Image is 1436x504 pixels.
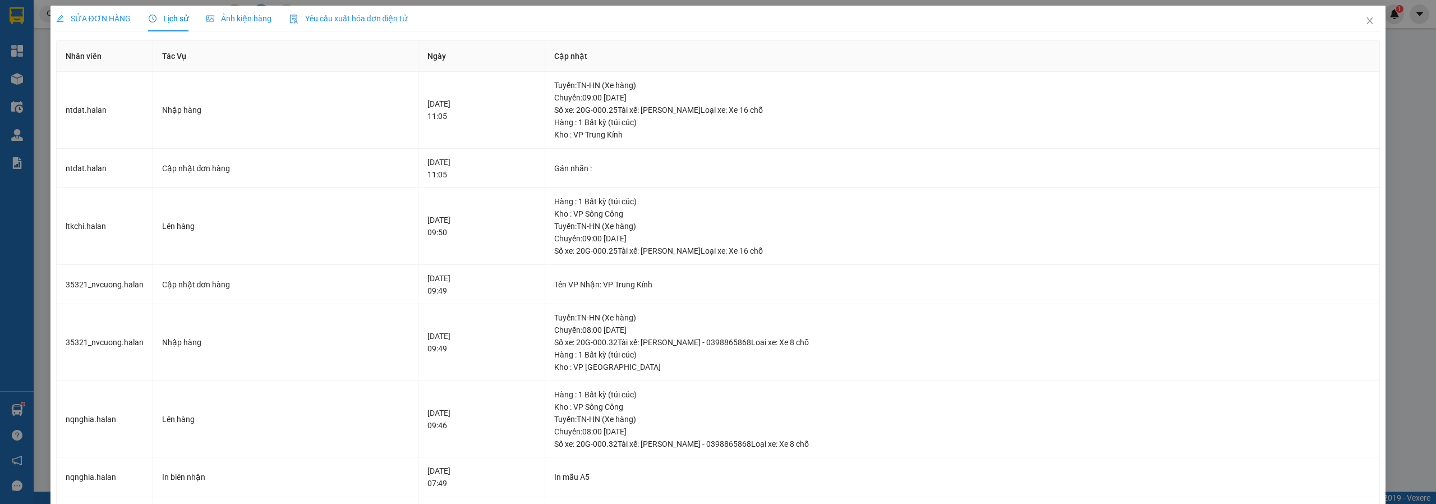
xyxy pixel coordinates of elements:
div: In biên nhận [162,471,409,483]
div: [DATE] 09:46 [427,407,536,432]
span: Ảnh kiện hàng [206,14,271,23]
div: Tuyến : TN-HN (Xe hàng) Chuyến: 08:00 [DATE] Số xe: 20G-000.32 Tài xế: [PERSON_NAME] - 0398865868... [554,413,1371,450]
span: close [1365,16,1374,25]
div: Cập nhật đơn hàng [162,162,409,175]
div: Lên hàng [162,413,409,425]
span: clock-circle [149,15,157,22]
span: Lịch sử [149,14,188,23]
div: Kho : VP Sông Công [554,208,1371,220]
div: [DATE] 09:49 [427,330,536,355]
span: Yêu cầu xuất hóa đơn điện tử [289,14,408,23]
img: icon [289,15,298,24]
div: Kho : VP Sông Công [554,401,1371,413]
div: Kho : VP [GEOGRAPHIC_DATA] [554,361,1371,373]
div: Hàng : 1 Bất kỳ (túi cúc) [554,388,1371,401]
div: Tuyến : TN-HN (Xe hàng) Chuyến: 09:00 [DATE] Số xe: 20G-000.25 Tài xế: [PERSON_NAME] Loại xe: Xe ... [554,79,1371,116]
div: [DATE] 11:05 [427,156,536,181]
th: Ngày [418,41,545,72]
th: Nhân viên [57,41,153,72]
div: Hàng : 1 Bất kỳ (túi cúc) [554,195,1371,208]
th: Cập nhật [545,41,1380,72]
span: picture [206,15,214,22]
div: Hàng : 1 Bất kỳ (túi cúc) [554,349,1371,361]
div: Tuyến : TN-HN (Xe hàng) Chuyến: 08:00 [DATE] Số xe: 20G-000.32 Tài xế: [PERSON_NAME] - 0398865868... [554,311,1371,349]
button: Close [1354,6,1386,37]
div: [DATE] 09:49 [427,272,536,297]
div: [DATE] 09:50 [427,214,536,239]
div: Kho : VP Trung Kính [554,129,1371,141]
div: In mẫu A5 [554,471,1371,483]
td: ntdat.halan [57,149,153,189]
div: Lên hàng [162,220,409,232]
div: [DATE] 07:49 [427,465,536,489]
div: Tuyến : TN-HN (Xe hàng) Chuyến: 09:00 [DATE] Số xe: 20G-000.25 Tài xế: [PERSON_NAME] Loại xe: Xe ... [554,220,1371,257]
td: ntdat.halan [57,72,153,149]
div: Nhập hàng [162,336,409,349]
td: nqnghia.halan [57,457,153,497]
th: Tác Vụ [153,41,418,72]
div: Tên VP Nhận: VP Trung Kính [554,278,1371,291]
td: ltkchi.halan [57,188,153,265]
div: Nhập hàng [162,104,409,116]
span: edit [56,15,64,22]
td: 35321_nvcuong.halan [57,265,153,305]
div: Hàng : 1 Bất kỳ (túi cúc) [554,116,1371,129]
td: 35321_nvcuong.halan [57,304,153,381]
div: Gán nhãn : [554,162,1371,175]
div: [DATE] 11:05 [427,98,536,122]
div: Cập nhật đơn hàng [162,278,409,291]
td: nqnghia.halan [57,381,153,458]
span: SỬA ĐƠN HÀNG [56,14,131,23]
